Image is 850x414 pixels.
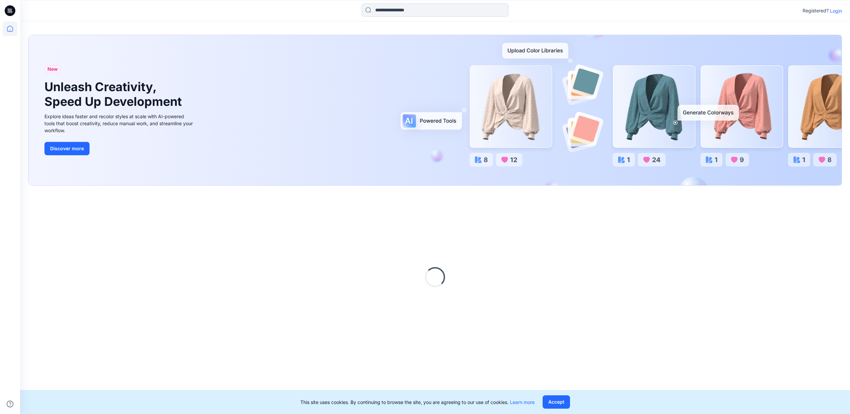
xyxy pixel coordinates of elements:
[300,399,535,406] p: This site uses cookies. By continuing to browse the site, you are agreeing to our use of cookies.
[830,7,842,14] p: Login
[44,142,90,155] button: Discover more
[44,142,195,155] a: Discover more
[543,395,570,409] button: Accept
[44,80,185,109] h1: Unleash Creativity, Speed Up Development
[47,65,58,73] span: New
[803,7,829,15] p: Registered?
[510,399,535,405] a: Learn more
[44,113,195,134] div: Explore ideas faster and recolor styles at scale with AI-powered tools that boost creativity, red...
